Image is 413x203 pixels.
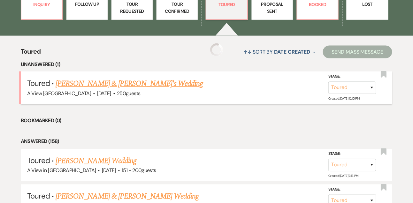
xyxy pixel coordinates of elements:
[328,97,359,101] span: Created: [DATE] 12:10 PM
[21,47,41,60] span: Toured
[25,1,58,8] p: Inquiry
[21,138,393,146] li: Answered (158)
[117,90,140,97] span: 250 guests
[97,90,111,97] span: [DATE]
[56,155,136,167] a: [PERSON_NAME] Wedding
[328,73,376,80] label: Stage:
[71,1,103,8] p: Follow Up
[351,1,384,8] p: Lost
[323,46,393,58] button: Send Mass Message
[56,78,203,89] a: [PERSON_NAME] & [PERSON_NAME]'s Wedding
[256,1,289,15] p: Proposal Sent
[328,186,376,193] label: Stage:
[122,167,156,174] span: 151 - 200 guests
[301,1,334,8] p: Booked
[102,167,116,174] span: [DATE]
[210,1,243,8] p: Toured
[21,60,393,69] li: Unanswered (1)
[27,90,91,97] span: A View [GEOGRAPHIC_DATA]
[328,174,358,178] span: Created: [DATE] 3:13 PM
[161,1,194,15] p: Tour Confirmed
[241,43,318,60] button: Sort By Date Created
[274,49,310,55] span: Date Created
[27,78,50,88] span: Toured
[210,43,223,56] img: loading spinner
[21,117,393,125] li: Bookmarked (0)
[27,191,50,201] span: Toured
[56,191,199,202] a: [PERSON_NAME] & [PERSON_NAME] Wedding
[244,49,251,55] span: ↑↓
[328,151,376,158] label: Stage:
[27,156,50,166] span: Toured
[116,1,149,15] p: Tour Requested
[27,167,96,174] span: A View in [GEOGRAPHIC_DATA]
